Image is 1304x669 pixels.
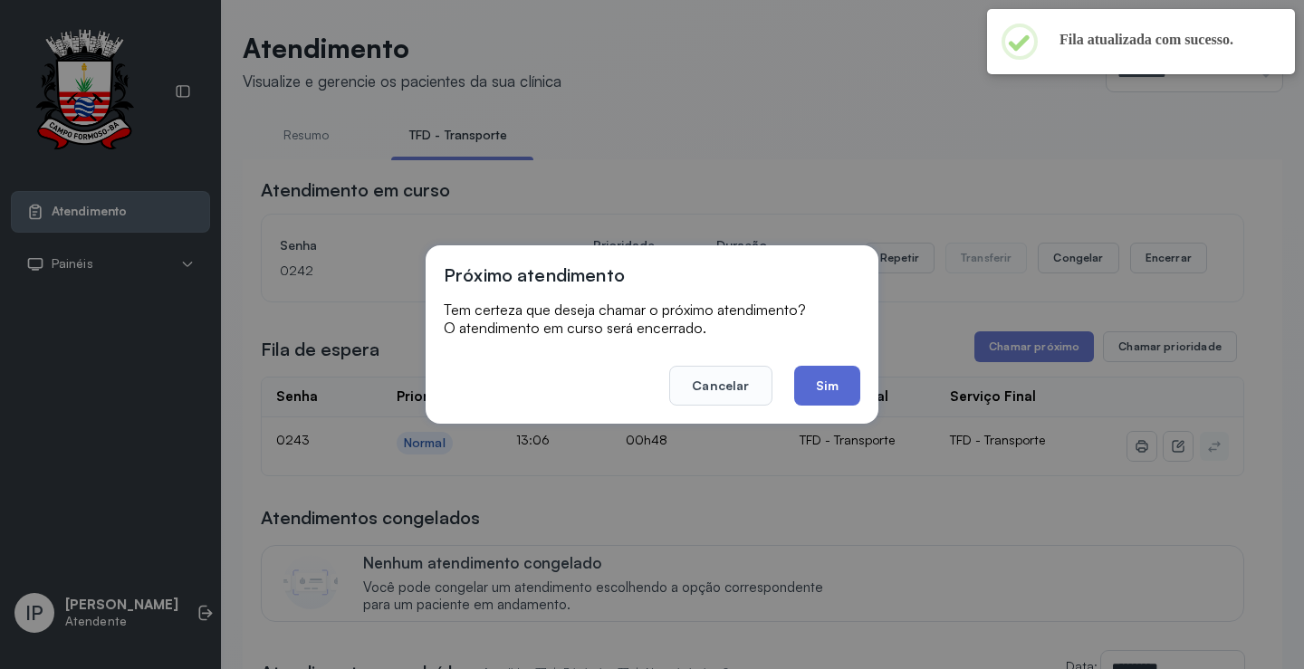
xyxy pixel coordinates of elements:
p: O atendimento em curso será encerrado. [444,319,860,337]
button: Sim [794,366,860,406]
h3: Próximo atendimento [444,263,625,286]
p: Tem certeza que deseja chamar o próximo atendimento? [444,301,860,319]
h2: Fila atualizada com sucesso. [1059,31,1266,49]
button: Cancelar [669,366,772,406]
